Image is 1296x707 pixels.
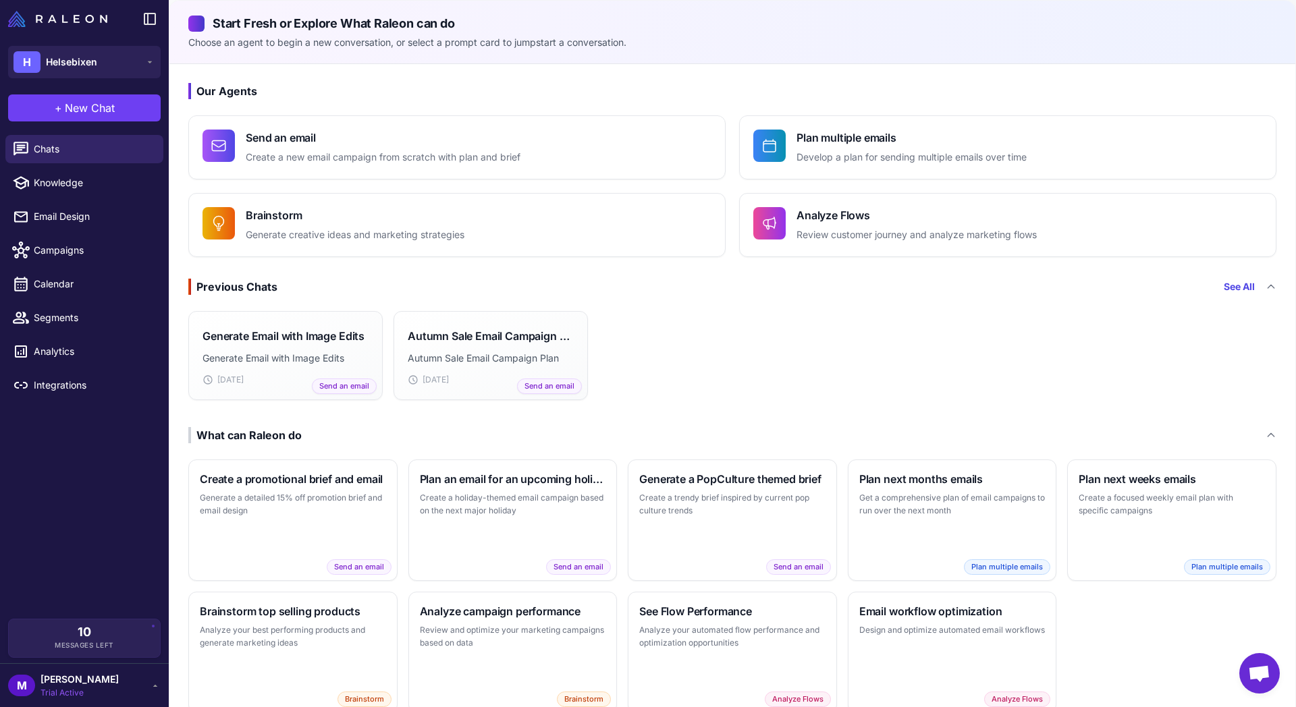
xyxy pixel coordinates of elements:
[246,207,464,223] h4: Brainstorm
[964,559,1050,575] span: Plan multiple emails
[1239,653,1280,694] div: Åben chat
[408,328,574,344] h3: Autumn Sale Email Campaign Plan
[246,227,464,243] p: Generate creative ideas and marketing strategies
[420,471,606,487] h3: Plan an email for an upcoming holiday
[188,115,726,179] button: Send an emailCreate a new email campaign from scratch with plan and brief
[796,207,1037,223] h4: Analyze Flows
[546,559,611,575] span: Send an email
[5,270,163,298] a: Calendar
[202,328,364,344] h3: Generate Email with Image Edits
[246,150,520,165] p: Create a new email campaign from scratch with plan and brief
[202,351,369,366] p: Generate Email with Image Edits
[639,603,826,619] h3: See Flow Performance
[796,227,1037,243] p: Review customer journey and analyze marketing flows
[739,193,1276,257] button: Analyze FlowsReview customer journey and analyze marketing flows
[200,603,386,619] h3: Brainstorm top selling products
[1184,559,1270,575] span: Plan multiple emails
[859,603,1046,619] h3: Email workflow optimization
[40,672,119,687] span: [PERSON_NAME]
[420,603,606,619] h3: Analyze campaign performance
[408,459,618,581] button: Plan an email for an upcoming holidayCreate a holiday-themed email campaign based on the next maj...
[739,115,1276,179] button: Plan multiple emailsDevelop a plan for sending multiple emails over time
[337,691,391,707] span: Brainstorm
[5,304,163,332] a: Segments
[55,640,114,650] span: Messages Left
[34,142,153,157] span: Chats
[984,691,1050,707] span: Analyze Flows
[1067,459,1276,581] button: Plan next weeks emailsCreate a focused weekly email plan with specific campaignsPlan multiple emails
[8,46,161,78] button: HHelsebixen
[13,51,40,73] div: H
[188,427,302,443] div: What can Raleon do
[34,209,153,224] span: Email Design
[78,626,91,638] span: 10
[327,559,391,575] span: Send an email
[765,691,831,707] span: Analyze Flows
[8,11,113,27] a: Raleon Logo
[8,11,107,27] img: Raleon Logo
[202,374,369,386] div: [DATE]
[5,135,163,163] a: Chats
[420,623,606,650] p: Review and optimize your marketing campaigns based on data
[188,459,398,581] button: Create a promotional brief and emailGenerate a detailed 15% off promotion brief and email designS...
[766,559,831,575] span: Send an email
[1224,279,1255,294] a: See All
[188,35,1276,50] p: Choose an agent to begin a new conversation, or select a prompt card to jumpstart a conversation.
[55,100,62,116] span: +
[5,169,163,197] a: Knowledge
[639,623,826,650] p: Analyze your automated flow performance and optimization opportunities
[848,459,1057,581] button: Plan next months emailsGet a comprehensive plan of email campaigns to run over the next monthPlan...
[1079,491,1265,517] p: Create a focused weekly email plan with specific campaigns
[796,130,1027,146] h4: Plan multiple emails
[1079,471,1265,487] h3: Plan next weeks emails
[5,202,163,231] a: Email Design
[639,491,826,517] p: Create a trendy brief inspired by current pop culture trends
[5,236,163,264] a: Campaigns
[5,337,163,366] a: Analytics
[34,175,153,190] span: Knowledge
[65,100,115,116] span: New Chat
[312,378,377,394] span: Send an email
[5,371,163,399] a: Integrations
[859,471,1046,487] h3: Plan next months emails
[420,491,606,517] p: Create a holiday-themed email campaign based on the next major holiday
[859,491,1046,517] p: Get a comprehensive plan of email campaigns to run over the next month
[557,691,611,707] span: Brainstorm
[34,378,153,393] span: Integrations
[200,491,386,517] p: Generate a detailed 15% off promotion brief and email design
[34,310,153,325] span: Segments
[246,130,520,146] h4: Send an email
[408,374,574,386] div: [DATE]
[200,471,386,487] h3: Create a promotional brief and email
[200,623,386,650] p: Analyze your best performing products and generate marketing ideas
[859,623,1046,637] p: Design and optimize automated email workflows
[8,675,35,696] div: M
[34,243,153,258] span: Campaigns
[796,150,1027,165] p: Develop a plan for sending multiple emails over time
[639,471,826,487] h3: Generate a PopCulture themed brief
[8,94,161,121] button: +New Chat
[628,459,837,581] button: Generate a PopCulture themed briefCreate a trendy brief inspired by current pop culture trendsSen...
[408,351,574,366] p: Autumn Sale Email Campaign Plan
[46,55,97,69] span: Helsebixen
[188,14,1276,32] h2: Start Fresh or Explore What Raleon can do
[34,344,153,359] span: Analytics
[40,687,119,699] span: Trial Active
[188,279,277,295] div: Previous Chats
[188,193,726,257] button: BrainstormGenerate creative ideas and marketing strategies
[517,378,582,394] span: Send an email
[34,277,153,291] span: Calendar
[188,83,1276,99] h3: Our Agents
